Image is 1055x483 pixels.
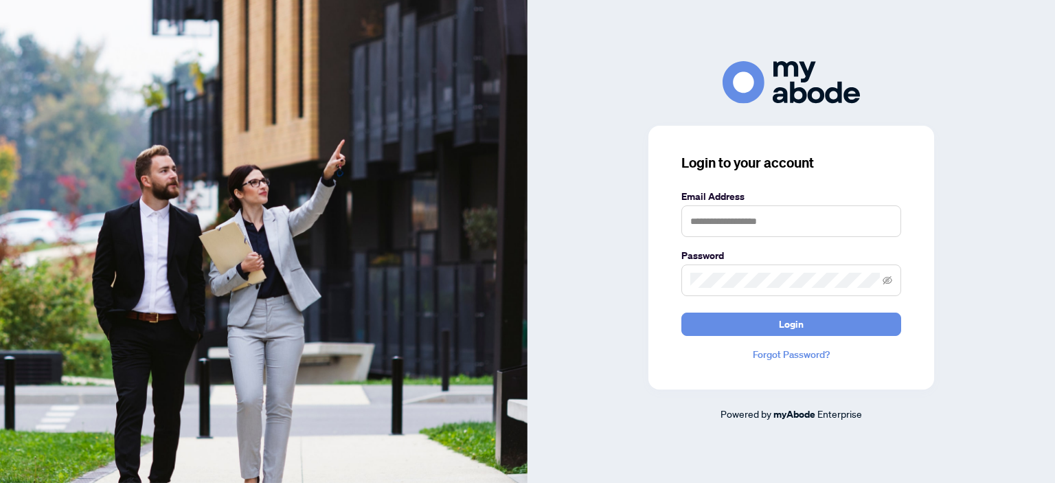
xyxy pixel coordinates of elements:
[721,407,771,420] span: Powered by
[779,313,804,335] span: Login
[883,276,892,285] span: eye-invisible
[681,248,901,263] label: Password
[773,407,815,422] a: myAbode
[681,189,901,204] label: Email Address
[681,153,901,172] h3: Login to your account
[681,313,901,336] button: Login
[723,61,860,103] img: ma-logo
[817,407,862,420] span: Enterprise
[681,347,901,362] a: Forgot Password?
